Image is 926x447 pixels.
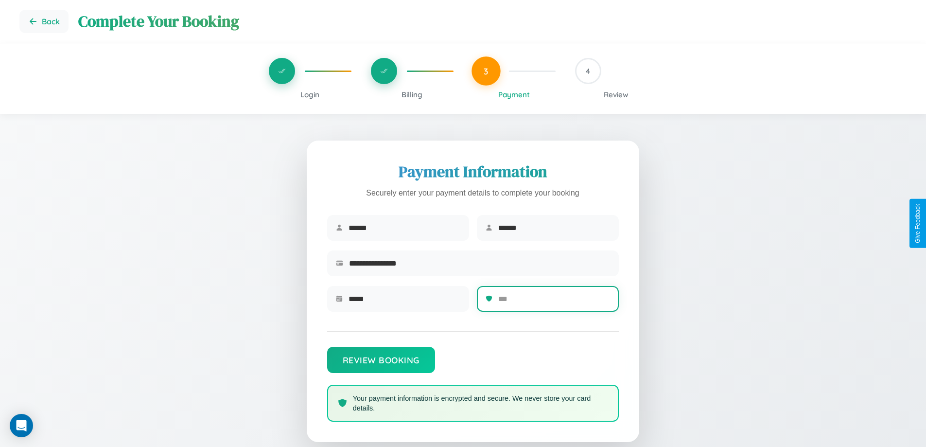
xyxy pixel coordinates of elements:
p: Securely enter your payment details to complete your booking [327,186,619,200]
div: Give Feedback [914,204,921,243]
span: 4 [586,66,590,76]
p: Your payment information is encrypted and secure. We never store your card details. [353,393,608,413]
span: Login [300,90,319,99]
span: Billing [402,90,422,99]
button: Go back [19,10,69,33]
span: Payment [498,90,530,99]
span: 3 [484,66,489,76]
h2: Payment Information [327,161,619,182]
h1: Complete Your Booking [78,11,907,32]
div: Open Intercom Messenger [10,414,33,437]
button: Review Booking [327,347,435,373]
span: Review [604,90,629,99]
